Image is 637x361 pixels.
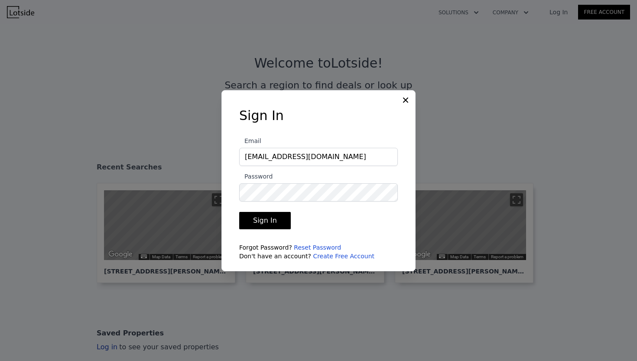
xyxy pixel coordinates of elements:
input: Email [239,148,398,166]
a: Reset Password [294,244,341,251]
button: Sign In [239,212,291,229]
span: Email [239,137,261,144]
input: Password [239,183,398,202]
div: Forgot Password? Don't have an account? [239,243,398,260]
span: Password [239,173,273,180]
a: Create Free Account [313,253,374,260]
h3: Sign In [239,108,398,124]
